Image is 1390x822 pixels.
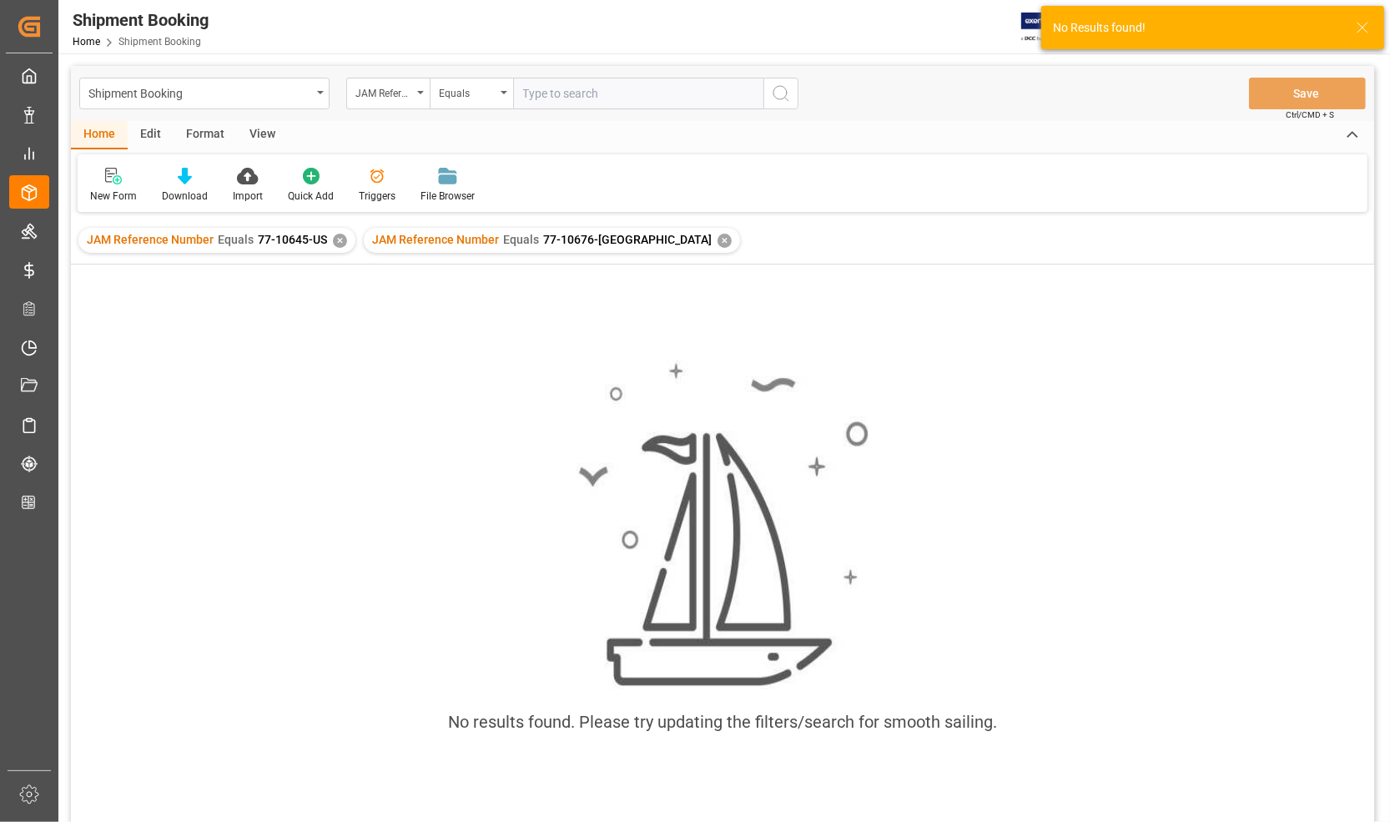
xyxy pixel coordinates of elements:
span: 77-10676-[GEOGRAPHIC_DATA] [543,233,712,246]
div: No results found. Please try updating the filters/search for smooth sailing. [448,709,997,734]
div: Shipment Booking [73,8,209,33]
div: Format [174,121,237,149]
div: No Results found! [1053,19,1340,37]
div: JAM Reference Number [355,82,412,101]
div: Shipment Booking [88,82,311,103]
div: ✕ [333,234,347,248]
button: Save [1249,78,1366,109]
div: Download [162,189,208,204]
button: open menu [346,78,430,109]
div: Quick Add [288,189,334,204]
span: JAM Reference Number [87,233,214,246]
div: Equals [439,82,496,101]
span: Equals [503,233,539,246]
button: open menu [79,78,330,109]
div: New Form [90,189,137,204]
div: View [237,121,288,149]
div: Edit [128,121,174,149]
div: Import [233,189,263,204]
div: Home [71,121,128,149]
button: search button [763,78,798,109]
img: smooth_sailing.jpeg [577,361,869,689]
span: Equals [218,233,254,246]
button: open menu [430,78,513,109]
div: ✕ [718,234,732,248]
img: Exertis%20JAM%20-%20Email%20Logo.jpg_1722504956.jpg [1021,13,1079,42]
span: 77-10645-US [258,233,327,246]
input: Type to search [513,78,763,109]
div: File Browser [421,189,475,204]
span: Ctrl/CMD + S [1286,108,1334,121]
div: Triggers [359,189,395,204]
a: Home [73,36,100,48]
span: JAM Reference Number [372,233,499,246]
